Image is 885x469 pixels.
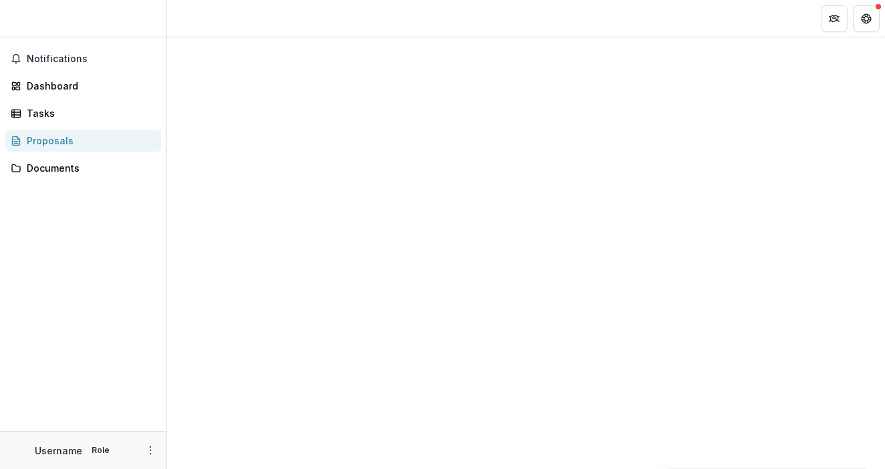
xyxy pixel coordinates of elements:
[27,134,150,148] div: Proposals
[27,79,150,93] div: Dashboard
[5,102,161,124] a: Tasks
[27,53,156,65] span: Notifications
[5,157,161,179] a: Documents
[88,444,114,456] p: Role
[821,5,848,32] button: Partners
[5,48,161,69] button: Notifications
[35,444,82,458] p: Username
[5,130,161,152] a: Proposals
[27,106,150,120] div: Tasks
[853,5,880,32] button: Get Help
[5,75,161,97] a: Dashboard
[27,161,150,175] div: Documents
[142,442,158,458] button: More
